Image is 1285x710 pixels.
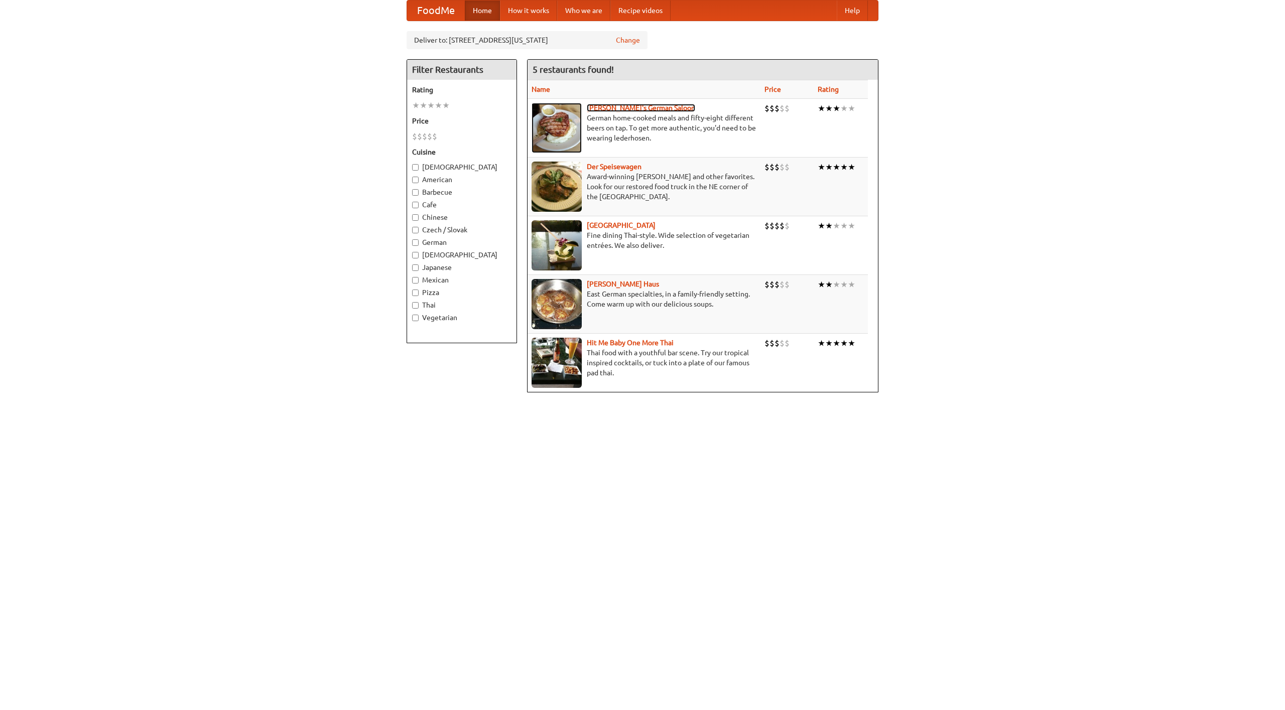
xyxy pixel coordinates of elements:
h5: Rating [412,85,511,95]
label: Barbecue [412,187,511,197]
li: ★ [420,100,427,111]
li: $ [780,279,785,290]
b: Hit Me Baby One More Thai [587,339,674,347]
a: FoodMe [407,1,465,21]
li: $ [780,162,785,173]
li: $ [417,131,422,142]
h5: Cuisine [412,147,511,157]
a: Rating [818,85,839,93]
li: ★ [427,100,435,111]
li: $ [785,338,790,349]
input: American [412,177,419,183]
h4: Filter Restaurants [407,60,517,80]
li: ★ [825,279,833,290]
a: [PERSON_NAME] Haus [587,280,659,288]
li: $ [764,279,769,290]
li: ★ [825,338,833,349]
li: $ [780,103,785,114]
img: kohlhaus.jpg [532,279,582,329]
li: ★ [818,162,825,173]
img: speisewagen.jpg [532,162,582,212]
a: How it works [500,1,557,21]
li: ★ [833,103,840,114]
input: Czech / Slovak [412,227,419,233]
a: Der Speisewagen [587,163,641,171]
li: ★ [840,162,848,173]
li: ★ [825,220,833,231]
li: ★ [435,100,442,111]
label: Pizza [412,288,511,298]
p: Fine dining Thai-style. Wide selection of vegetarian entrées. We also deliver. [532,230,756,250]
li: ★ [840,338,848,349]
li: $ [785,162,790,173]
li: ★ [840,103,848,114]
li: ★ [833,162,840,173]
input: Chinese [412,214,419,221]
label: Czech / Slovak [412,225,511,235]
p: German home-cooked meals and fifty-eight different beers on tap. To get more authentic, you'd nee... [532,113,756,143]
li: ★ [818,103,825,114]
li: $ [769,220,775,231]
li: $ [764,162,769,173]
li: ★ [833,338,840,349]
img: satay.jpg [532,220,582,270]
input: Cafe [412,202,419,208]
li: ★ [825,162,833,173]
li: $ [775,103,780,114]
li: ★ [840,220,848,231]
li: ★ [818,279,825,290]
li: ★ [840,279,848,290]
input: Pizza [412,290,419,296]
a: [GEOGRAPHIC_DATA] [587,221,656,229]
li: ★ [848,162,855,173]
label: Thai [412,300,511,310]
input: Thai [412,302,419,309]
label: [DEMOGRAPHIC_DATA] [412,162,511,172]
li: ★ [848,103,855,114]
a: Recipe videos [610,1,671,21]
li: $ [775,279,780,290]
li: $ [780,220,785,231]
li: $ [769,279,775,290]
p: Award-winning [PERSON_NAME] and other favorites. Look for our restored food truck in the NE corne... [532,172,756,202]
a: Who we are [557,1,610,21]
li: ★ [818,338,825,349]
li: ★ [848,220,855,231]
li: $ [785,103,790,114]
li: $ [775,162,780,173]
input: German [412,239,419,246]
li: $ [432,131,437,142]
li: ★ [833,220,840,231]
li: $ [775,220,780,231]
li: $ [775,338,780,349]
h5: Price [412,116,511,126]
p: Thai food with a youthful bar scene. Try our tropical inspired cocktails, or tuck into a plate of... [532,348,756,378]
li: ★ [833,279,840,290]
li: $ [769,103,775,114]
label: Japanese [412,262,511,272]
li: ★ [442,100,450,111]
li: $ [785,220,790,231]
label: American [412,175,511,185]
li: $ [769,338,775,349]
input: Mexican [412,277,419,283]
p: East German specialties, in a family-friendly setting. Come warm up with our delicious soups. [532,289,756,309]
input: [DEMOGRAPHIC_DATA] [412,164,419,171]
a: [PERSON_NAME]'s German Saloon [587,104,695,112]
label: [DEMOGRAPHIC_DATA] [412,250,511,260]
label: German [412,237,511,247]
li: $ [422,131,427,142]
a: Name [532,85,550,93]
li: ★ [818,220,825,231]
li: $ [785,279,790,290]
li: $ [427,131,432,142]
label: Vegetarian [412,313,511,323]
li: $ [780,338,785,349]
a: Change [616,35,640,45]
input: [DEMOGRAPHIC_DATA] [412,252,419,258]
label: Cafe [412,200,511,210]
li: $ [764,338,769,349]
